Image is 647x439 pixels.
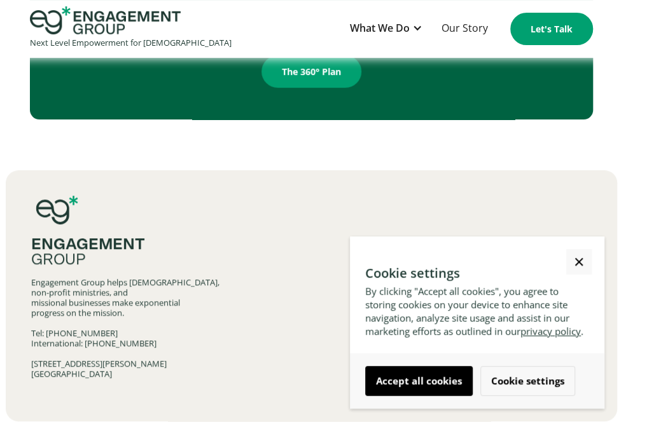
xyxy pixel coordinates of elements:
a: home [30,6,232,51]
img: Engagement Group Logo Icon [30,6,181,34]
img: Engagement Group stacked logo [31,196,83,224]
a: Let's Talk [510,13,593,45]
div: © Copyright 2025 Engagement Group. All rights reserved. [31,379,592,396]
a: Close Cookie Popup [566,249,592,274]
a: Our Story [435,13,494,44]
div: What We Do [350,20,410,37]
div: By clicking "Accept all cookies", you agree to storing cookies on your device to enhance site nav... [365,285,589,338]
a: Accept all cookies [365,366,473,396]
a: The 360° Plan [261,55,361,88]
a: privacy policy [520,325,581,337]
strong: Engagement [31,237,145,252]
div: Engagement Group helps [DEMOGRAPHIC_DATA], non-profit ministries, and missional businesses make e... [31,277,592,379]
div: Cookie settings [365,264,589,282]
div: What We Do [344,13,429,44]
a: Cookie settings [480,366,575,396]
div: Group [31,237,592,267]
div: Next Level Empowerment for [DEMOGRAPHIC_DATA] [30,34,232,51]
